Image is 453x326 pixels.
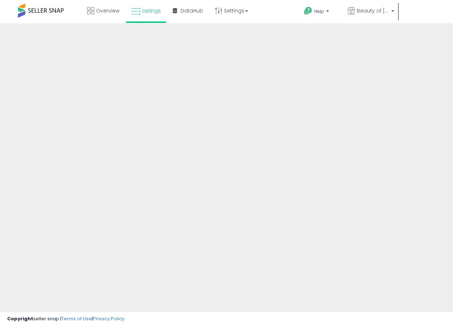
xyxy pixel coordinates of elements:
i: Get Help [304,6,313,15]
a: Privacy Policy [93,315,124,322]
span: Overview [96,7,119,14]
strong: Copyright [7,315,33,322]
span: Listings [142,7,161,14]
span: DataHub [181,7,203,14]
a: Terms of Use [61,315,92,322]
a: Help [298,1,341,23]
span: Beauty of [GEOGRAPHIC_DATA] [357,7,389,14]
div: seller snap | | [7,316,124,322]
span: Help [314,8,324,14]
